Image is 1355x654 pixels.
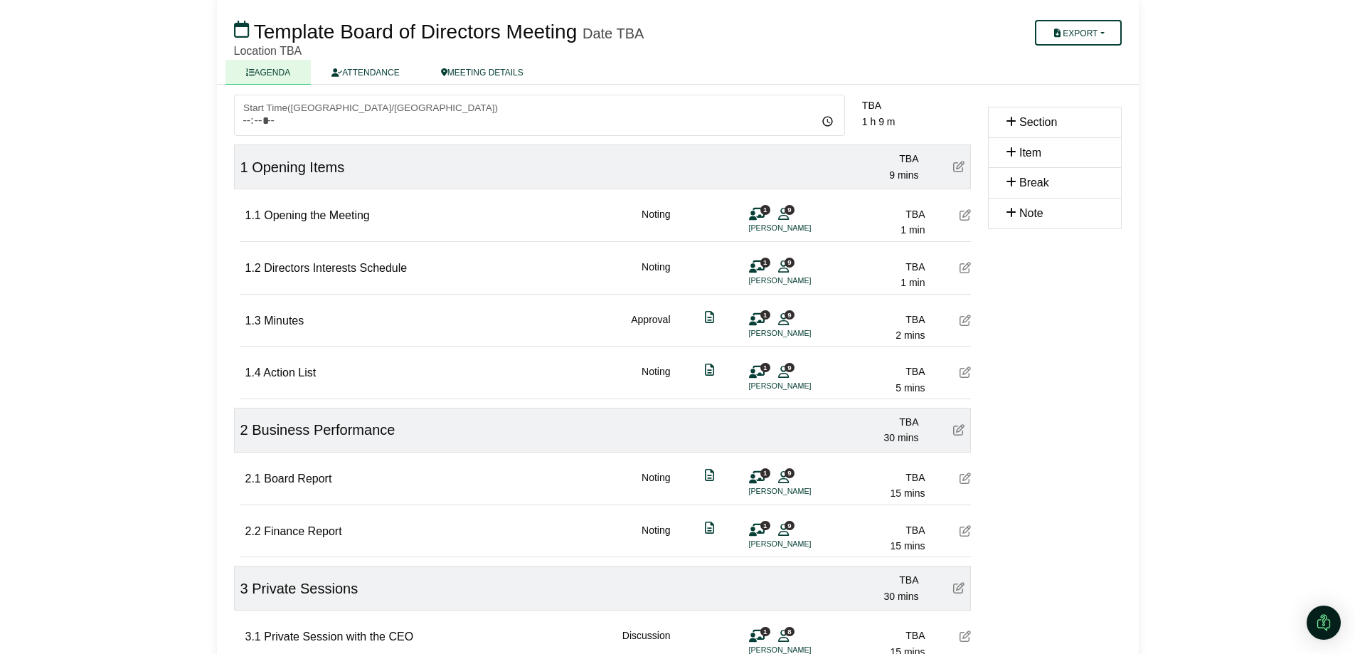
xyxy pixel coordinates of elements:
div: TBA [826,312,925,327]
div: TBA [819,414,919,430]
span: Item [1019,147,1041,159]
li: [PERSON_NAME] [749,485,856,497]
span: 1.3 [245,315,261,327]
div: Noting [642,259,670,291]
a: MEETING DETAILS [420,60,544,85]
li: [PERSON_NAME] [749,275,856,287]
div: TBA [826,522,925,538]
div: TBA [826,364,925,379]
span: Template Board of Directors Meeting [254,21,577,43]
span: Finance Report [264,525,341,537]
span: 1 [760,521,770,530]
span: Board Report [264,473,331,485]
span: 3 [240,581,248,596]
div: TBA [819,572,919,588]
span: Location TBA [234,45,302,57]
span: 1 [760,363,770,372]
span: 1 h 9 m [862,116,896,127]
span: 3.1 [245,631,261,643]
span: 9 [785,363,795,372]
div: TBA [826,628,925,643]
span: 1.4 [245,366,261,379]
span: 5 mins [896,382,925,394]
li: [PERSON_NAME] [749,538,856,550]
span: 9 [785,521,795,530]
span: 1 [760,627,770,636]
span: 9 [785,258,795,267]
span: Opening the Meeting [264,209,370,221]
span: 1 min [900,277,925,288]
div: Noting [642,470,670,502]
span: 9 [785,468,795,478]
span: 2 mins [896,329,925,341]
a: AGENDA [225,60,312,85]
div: TBA [826,206,925,222]
span: Section [1019,116,1057,128]
span: 30 mins [883,432,918,443]
span: 1 [760,310,770,320]
span: 2 [240,422,248,438]
div: Noting [642,364,670,396]
li: [PERSON_NAME] [749,222,856,234]
div: Approval [631,312,670,344]
span: 1 min [900,224,925,236]
div: TBA [862,97,971,113]
span: 2.1 [245,473,261,485]
span: 1 [760,205,770,214]
span: Note [1019,207,1043,219]
span: Business Performance [252,422,395,438]
button: Export [1035,20,1121,46]
span: 1 [760,258,770,267]
span: 30 mins [883,591,918,602]
span: Private Sessions [252,581,358,596]
div: Noting [642,522,670,554]
span: 15 mins [890,487,925,499]
li: [PERSON_NAME] [749,327,856,339]
span: 2.2 [245,525,261,537]
span: 1.2 [245,262,261,274]
span: Break [1019,176,1049,189]
span: 15 mins [890,540,925,552]
span: Private Session with the CEO [264,631,413,643]
div: Date TBA [583,25,644,42]
span: 9 [785,205,795,214]
span: 1 [240,159,248,175]
div: TBA [826,259,925,275]
div: Open Intercom Messenger [1307,606,1341,640]
li: [PERSON_NAME] [749,380,856,392]
span: 9 mins [889,169,918,181]
div: TBA [819,151,919,167]
span: 9 [785,310,795,320]
span: Opening Items [252,159,344,175]
div: TBA [826,470,925,485]
span: Action List [263,366,316,379]
span: 1 [760,468,770,478]
span: Minutes [264,315,304,327]
span: Directors Interests Schedule [264,262,407,274]
span: 8 [785,627,795,636]
div: Noting [642,206,670,238]
a: ATTENDANCE [311,60,420,85]
span: 1.1 [245,209,261,221]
